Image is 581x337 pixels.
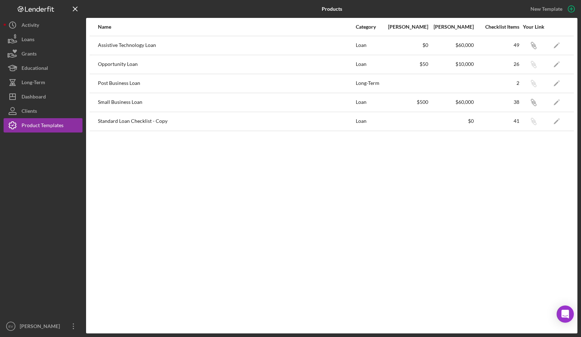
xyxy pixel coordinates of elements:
[22,61,48,77] div: Educational
[98,74,355,92] div: Post Business Loan
[383,99,428,105] div: $500
[474,99,519,105] div: 38
[383,24,428,30] div: [PERSON_NAME]
[22,18,39,34] div: Activity
[429,99,474,105] div: $60,000
[474,61,519,67] div: 26
[22,32,34,48] div: Loans
[98,24,355,30] div: Name
[557,305,574,323] div: Open Intercom Messenger
[98,93,355,111] div: Small Business Loan
[4,61,82,75] button: Educational
[4,18,82,32] button: Activity
[4,118,82,133] button: Product Templates
[520,24,547,30] div: Your Link
[474,80,519,86] div: 2
[22,75,45,91] div: Long-Term
[474,24,519,30] div: Checklist Items
[4,75,82,90] button: Long-Term
[356,24,383,30] div: Category
[322,6,342,12] b: Products
[4,47,82,61] button: Grants
[429,42,474,48] div: $60,000
[383,42,428,48] div: $0
[98,112,355,130] div: Standard Loan Checklist - Copy
[22,118,63,134] div: Product Templates
[18,319,65,335] div: [PERSON_NAME]
[429,24,474,30] div: [PERSON_NAME]
[429,61,474,67] div: $10,000
[530,4,562,14] div: New Template
[474,42,519,48] div: 49
[22,104,37,120] div: Clients
[474,118,519,124] div: 41
[4,104,82,118] button: Clients
[98,56,355,73] div: Opportunity Loan
[98,37,355,54] div: Assistive Technology Loan
[356,74,383,92] div: Long-Term
[4,319,82,333] button: EV[PERSON_NAME]
[356,37,383,54] div: Loan
[526,4,577,14] button: New Template
[356,112,383,130] div: Loan
[383,61,428,67] div: $50
[429,118,474,124] div: $0
[4,90,82,104] button: Dashboard
[356,93,383,111] div: Loan
[4,32,82,47] button: Loans
[22,47,37,63] div: Grants
[9,324,13,328] text: EV
[22,90,46,106] div: Dashboard
[356,56,383,73] div: Loan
